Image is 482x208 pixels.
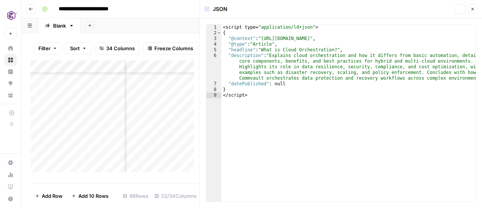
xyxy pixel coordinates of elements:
[95,42,140,54] button: 34 Columns
[5,6,17,25] button: Workspace: Commvault
[5,89,17,101] a: Your Data
[5,9,18,22] img: Commvault Logo
[38,45,50,52] span: Filter
[5,157,17,169] a: Settings
[120,190,151,202] div: 66 Rows
[42,192,63,200] span: Add Row
[65,42,92,54] button: Sort
[204,5,227,13] div: JSON
[206,87,221,92] div: 8
[143,42,198,54] button: Freeze Columns
[154,45,193,52] span: Freeze Columns
[206,92,221,98] div: 9
[5,193,17,205] button: Help + Support
[5,77,17,89] a: Opportunities
[53,22,66,29] div: Blank
[31,190,67,202] button: Add Row
[78,192,108,200] span: Add 10 Rows
[70,45,80,52] span: Sort
[206,42,221,47] div: 4
[106,45,135,52] span: 34 Columns
[151,190,200,202] div: 22/34 Columns
[206,53,221,81] div: 6
[206,25,221,30] div: 1
[5,169,17,181] a: Usage
[38,18,81,33] a: Blank
[206,30,221,36] div: 2
[206,81,221,87] div: 7
[5,54,17,66] a: Browse
[5,42,17,54] a: Home
[5,66,17,78] a: Insights
[206,47,221,53] div: 5
[67,190,113,202] button: Add 10 Rows
[217,30,221,36] span: Toggle code folding, rows 2 through 8
[34,42,62,54] button: Filter
[206,36,221,42] div: 3
[5,181,17,193] a: Learning Hub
